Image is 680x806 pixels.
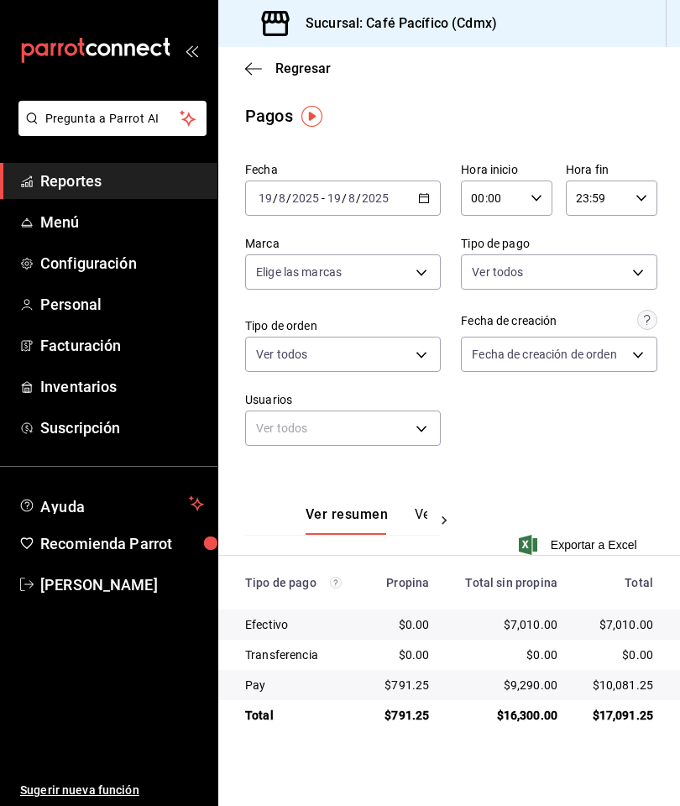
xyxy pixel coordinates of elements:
[245,646,353,663] div: Transferencia
[278,191,286,205] input: --
[301,106,322,127] img: Tooltip marker
[245,320,441,332] label: Tipo de orden
[245,616,353,633] div: Efectivo
[245,60,331,76] button: Regresar
[472,264,523,280] span: Ver todos
[40,334,204,357] span: Facturación
[322,191,325,205] span: -
[245,411,441,446] div: Ver todos
[40,494,182,514] span: Ayuda
[522,535,637,555] button: Exportar a Excel
[348,191,356,205] input: --
[306,506,388,535] button: Ver resumen
[330,577,342,589] svg: Los pagos realizados con Pay y otras terminales son montos brutos.
[256,346,307,363] span: Ver todos
[40,170,204,192] span: Reportes
[291,191,320,205] input: ----
[461,312,557,330] div: Fecha de creación
[584,707,653,724] div: $17,091.25
[40,573,204,596] span: [PERSON_NAME]
[292,13,497,34] h3: Sucursal: Café Pacífico (Cdmx)
[584,616,653,633] div: $7,010.00
[18,101,207,136] button: Pregunta a Parrot AI
[245,394,441,406] label: Usuarios
[275,60,331,76] span: Regresar
[379,616,430,633] div: $0.00
[245,164,441,175] label: Fecha
[286,191,291,205] span: /
[258,191,273,205] input: --
[456,616,557,633] div: $7,010.00
[40,293,204,316] span: Personal
[245,103,293,128] div: Pagos
[40,211,204,233] span: Menú
[40,375,204,398] span: Inventarios
[12,122,207,139] a: Pregunta a Parrot AI
[245,677,353,693] div: Pay
[327,191,342,205] input: --
[245,707,353,724] div: Total
[273,191,278,205] span: /
[40,532,204,555] span: Recomienda Parrot
[245,576,353,589] div: Tipo de pago
[456,646,557,663] div: $0.00
[456,576,557,589] div: Total sin propina
[40,252,204,275] span: Configuración
[185,44,198,57] button: open_drawer_menu
[342,191,347,205] span: /
[456,707,557,724] div: $16,300.00
[20,782,204,799] span: Sugerir nueva función
[256,264,342,280] span: Elige las marcas
[45,110,180,128] span: Pregunta a Parrot AI
[584,677,653,693] div: $10,081.25
[472,346,616,363] span: Fecha de creación de orden
[379,677,430,693] div: $791.25
[40,416,204,439] span: Suscripción
[379,576,430,589] div: Propina
[415,506,478,535] button: Ver pagos
[584,576,653,589] div: Total
[306,506,427,535] div: navigation tabs
[245,238,441,249] label: Marca
[461,238,656,249] label: Tipo de pago
[356,191,361,205] span: /
[566,164,657,175] label: Hora fin
[456,677,557,693] div: $9,290.00
[584,646,653,663] div: $0.00
[379,646,430,663] div: $0.00
[361,191,390,205] input: ----
[461,164,552,175] label: Hora inicio
[379,707,430,724] div: $791.25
